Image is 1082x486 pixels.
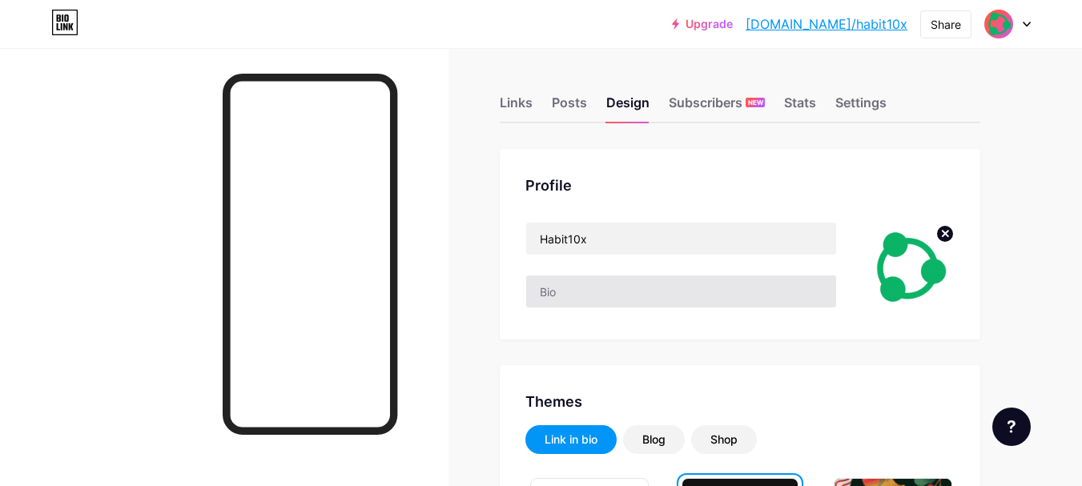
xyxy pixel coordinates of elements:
a: [DOMAIN_NAME]/habit10x [746,14,907,34]
div: Subscribers [669,93,765,122]
div: Link in bio [545,432,597,448]
div: Themes [525,391,955,412]
div: Links [500,93,533,122]
img: habit10x [863,222,955,314]
a: Upgrade [672,18,733,30]
img: habit10x [983,9,1014,39]
div: Shop [710,432,738,448]
div: Share [931,16,961,33]
input: Name [526,223,836,255]
div: Settings [835,93,887,122]
div: Posts [552,93,587,122]
input: Bio [526,275,836,307]
div: Design [606,93,650,122]
span: NEW [748,98,763,107]
div: Blog [642,432,666,448]
div: Profile [525,175,955,196]
div: Stats [784,93,816,122]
